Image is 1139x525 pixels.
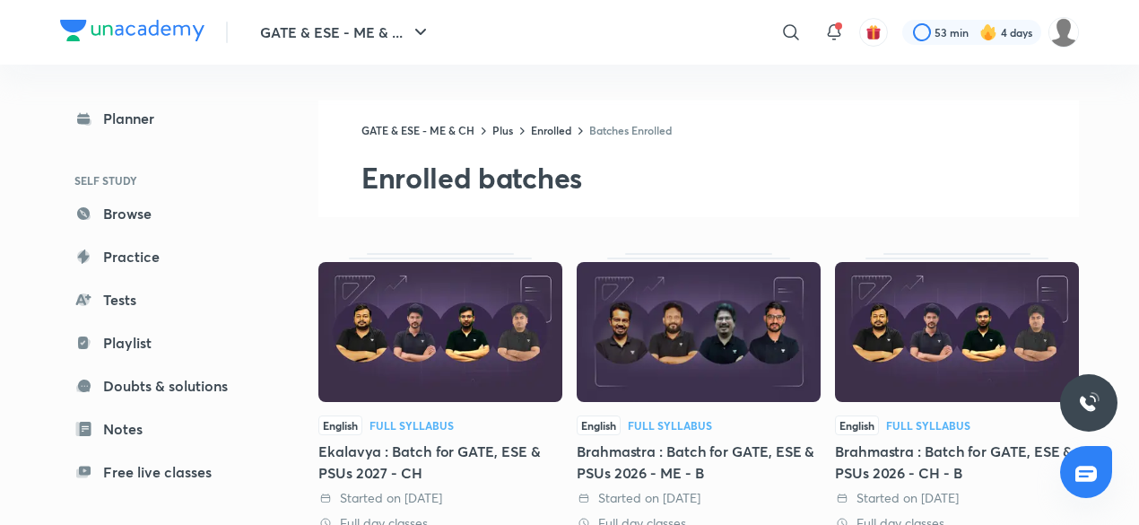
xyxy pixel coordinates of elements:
[60,196,268,232] a: Browse
[1078,392,1100,414] img: ttu
[531,123,571,137] a: Enrolled
[577,489,821,507] div: Started on 13 Aug 2025
[835,441,1079,484] div: Brahmastra : Batch for GATE, ESE & PSUs 2026 - CH - B
[60,20,204,41] img: Company Logo
[318,441,562,484] div: Ekalavya : Batch for GATE, ESE & PSUs 2027 - CH
[60,239,268,275] a: Practice
[249,14,442,50] button: GATE & ESE - ME & ...
[577,416,621,435] span: English
[60,411,268,447] a: Notes
[60,165,268,196] h6: SELF STUDY
[859,18,888,47] button: avatar
[835,416,879,435] span: English
[60,454,268,490] a: Free live classes
[835,262,1079,402] img: Thumbnail
[628,420,712,431] div: Full Syllabus
[370,420,454,431] div: Full Syllabus
[865,24,882,40] img: avatar
[979,23,997,41] img: streak
[60,20,204,46] a: Company Logo
[60,368,268,404] a: Doubts & solutions
[318,262,562,402] img: Thumbnail
[361,123,474,137] a: GATE & ESE - ME & CH
[835,489,1079,507] div: Started on 13 Aug 2025
[60,101,268,136] a: Planner
[492,123,513,137] a: Plus
[589,123,672,137] a: Batches Enrolled
[318,416,362,435] span: English
[577,441,821,484] div: Brahmastra : Batch for GATE, ESE & PSUs 2026 - ME - B
[1048,17,1079,48] img: Gungun
[886,420,970,431] div: Full Syllabus
[577,262,821,402] img: Thumbnail
[361,160,1079,196] h2: Enrolled batches
[318,489,562,507] div: Started on 31 Jul 2025
[60,282,268,318] a: Tests
[60,325,268,361] a: Playlist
